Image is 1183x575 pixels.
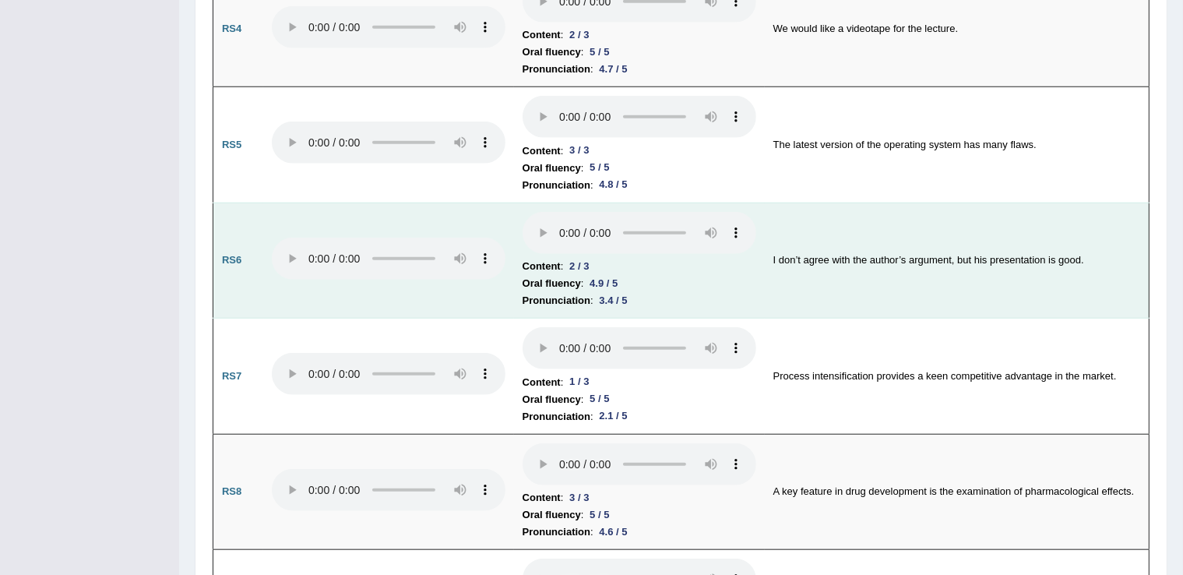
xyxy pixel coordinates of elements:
div: 5 / 5 [583,391,615,407]
li: : [523,61,756,78]
b: Oral fluency [523,275,581,292]
td: Process intensification provides a keen competitive advantage in the market. [765,319,1150,435]
li: : [523,258,756,275]
b: Oral fluency [523,506,581,524]
li: : [523,391,756,408]
div: 5 / 5 [583,160,615,176]
b: Pronunciation [523,61,590,78]
div: 1 / 3 [563,374,595,390]
div: 4.6 / 5 [593,524,634,541]
li: : [523,275,756,292]
li: : [523,143,756,160]
li: : [523,408,756,425]
b: RS8 [222,485,241,497]
li: : [523,160,756,177]
div: 2 / 3 [563,27,595,44]
div: 4.7 / 5 [593,62,634,78]
b: Oral fluency [523,391,581,408]
b: Oral fluency [523,160,581,177]
li: : [523,292,756,309]
b: Content [523,258,561,275]
div: 2 / 3 [563,259,595,275]
b: Content [523,489,561,506]
b: Content [523,143,561,160]
div: 5 / 5 [583,507,615,524]
b: Content [523,374,561,391]
li: : [523,374,756,391]
b: RS7 [222,370,241,382]
td: A key feature in drug development is the examination of pharmacological effects. [765,434,1150,550]
li: : [523,506,756,524]
b: Pronunciation [523,524,590,541]
div: 3.4 / 5 [593,293,634,309]
b: RS4 [222,23,241,34]
b: Pronunciation [523,177,590,194]
li: : [523,177,756,194]
td: I don’t agree with the author’s argument, but his presentation is good. [765,203,1150,319]
b: Pronunciation [523,292,590,309]
div: 2.1 / 5 [593,408,634,425]
div: 3 / 3 [563,490,595,506]
div: 3 / 3 [563,143,595,159]
div: 4.8 / 5 [593,177,634,193]
td: The latest version of the operating system has many flaws. [765,87,1150,203]
li: : [523,489,756,506]
b: RS5 [222,139,241,150]
b: Pronunciation [523,408,590,425]
div: 5 / 5 [583,44,615,61]
div: 4.9 / 5 [583,276,624,292]
li: : [523,44,756,61]
b: RS6 [222,254,241,266]
li: : [523,524,756,541]
li: : [523,26,756,44]
b: Content [523,26,561,44]
b: Oral fluency [523,44,581,61]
